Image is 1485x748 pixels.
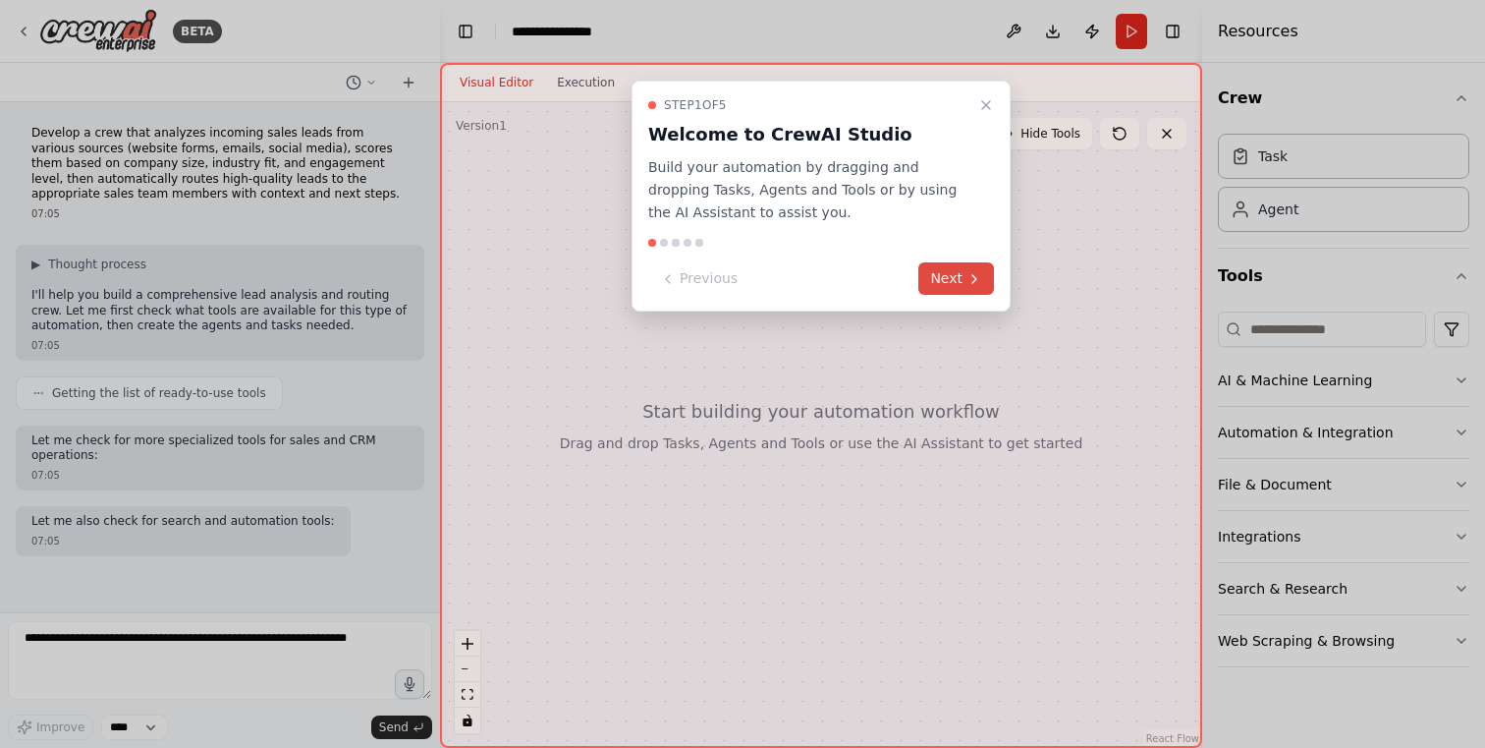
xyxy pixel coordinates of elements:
span: Step 1 of 5 [664,97,727,113]
button: Hide left sidebar [452,18,479,45]
button: Next [918,262,994,295]
h3: Welcome to CrewAI Studio [648,121,970,148]
button: Previous [648,262,749,295]
p: Build your automation by dragging and dropping Tasks, Agents and Tools or by using the AI Assista... [648,156,970,223]
button: Close walkthrough [974,93,998,117]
